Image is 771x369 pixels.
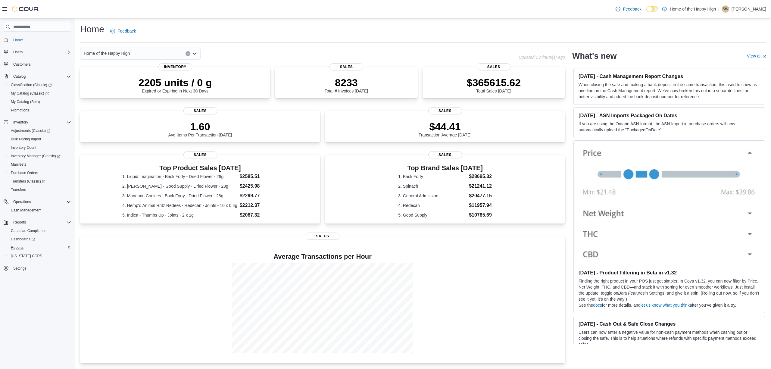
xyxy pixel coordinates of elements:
[8,252,71,260] span: Washington CCRS
[4,33,71,288] nav: Complex example
[398,183,467,189] dt: 2. Spinach
[8,227,49,234] a: Canadian Compliance
[8,244,71,251] span: Reports
[6,106,73,114] button: Promotions
[11,36,71,43] span: Home
[579,73,760,79] h3: [DATE] - Cash Management Report Changes
[8,127,53,134] a: Adjustments (Classic)
[325,77,368,89] p: 8233
[11,198,71,205] span: Operations
[11,119,30,126] button: Inventory
[428,107,462,114] span: Sales
[11,208,41,213] span: Cash Management
[623,6,641,12] span: Feedback
[8,90,51,97] a: My Catalog (Classic)
[8,136,71,143] span: Bulk Pricing Import
[183,107,217,114] span: Sales
[469,211,492,219] dd: $10785.69
[8,107,32,114] a: Promotions
[240,202,278,209] dd: $2212.37
[122,202,237,208] dt: 4. Hemp'd Animal Rntz Redees - Redecan - Joints - 10 x 0.4g
[11,219,71,226] span: Reports
[469,192,492,199] dd: $20477.15
[6,160,73,169] button: Manifests
[519,55,565,60] p: Updated 1 minute(s) ago
[11,73,28,80] button: Catalog
[139,77,212,93] div: Expired or Expiring in Next 30 Days
[1,72,73,81] button: Catalog
[122,174,237,180] dt: 1. Liquid Imagination - Back Forty - Dried Flower - 28g
[732,5,766,13] p: [PERSON_NAME]
[6,177,73,186] a: Transfers (Classic)
[398,174,467,180] dt: 1. Back Forty
[11,99,40,104] span: My Catalog (Beta)
[1,48,73,56] button: Users
[13,120,28,125] span: Inventory
[6,235,73,243] a: Dashboards
[168,120,232,133] p: 1.60
[122,212,237,218] dt: 5. Indica - Thumbs Up - Joints - 2 x 1g
[8,207,44,214] a: Cash Management
[8,178,71,185] span: Transfers (Classic)
[618,291,645,296] em: Beta Features
[593,303,602,308] a: docs
[11,48,71,56] span: Users
[306,233,339,240] span: Sales
[122,164,278,172] h3: Top Product Sales [DATE]
[13,38,23,42] span: Home
[11,228,46,233] span: Canadian Compliance
[6,127,73,135] a: Adjustments (Classic)
[13,62,31,67] span: Customers
[398,193,467,199] dt: 3. General Admission
[1,60,73,69] button: Customers
[579,121,760,133] p: If you are using the Ontario ASN format, the ASN Import in purchase orders will now automatically...
[572,51,616,61] h2: What's new
[11,108,29,113] span: Promotions
[469,173,492,180] dd: $28695.32
[240,192,278,199] dd: $2299.77
[8,81,71,89] span: Classification (Classic)
[722,5,729,13] div: Spencer Warriner
[6,243,73,252] button: Reports
[8,186,28,193] a: Transfers
[718,5,719,13] p: |
[8,98,71,105] span: My Catalog (Beta)
[108,25,138,37] a: Feedback
[85,253,560,260] h4: Average Transactions per Hour
[11,265,29,272] a: Settings
[670,5,716,13] p: Home of the Happy High
[8,186,71,193] span: Transfers
[11,219,28,226] button: Reports
[398,202,467,208] dt: 4. Redecan
[11,237,35,242] span: Dashboards
[11,187,26,192] span: Transfers
[6,143,73,152] button: Inventory Count
[6,81,73,89] a: Classification (Classic)
[11,198,33,205] button: Operations
[640,303,689,308] a: let us know what you think
[469,202,492,209] dd: $11957.94
[240,211,278,219] dd: $2087.32
[1,218,73,227] button: Reports
[6,89,73,98] a: My Catalog (Classic)
[8,144,71,151] span: Inventory Count
[579,278,760,302] p: Finding the right product in your POS just got simpler. In Cova v1.32, you can now filter by Pric...
[6,98,73,106] button: My Catalog (Beta)
[428,151,462,158] span: Sales
[13,220,26,225] span: Reports
[11,154,61,158] span: Inventory Manager (Classic)
[579,112,760,118] h3: [DATE] - ASN Imports Packaged On Dates
[8,136,44,143] a: Bulk Pricing Import
[186,51,190,56] button: Clear input
[11,162,26,167] span: Manifests
[8,144,39,151] a: Inventory Count
[8,169,71,177] span: Purchase Orders
[579,302,760,308] p: See the for more details, and after you’ve given it a try.
[469,183,492,190] dd: $21241.12
[13,199,31,204] span: Operations
[6,252,73,260] button: [US_STATE] CCRS
[183,151,217,158] span: Sales
[11,61,71,68] span: Customers
[8,107,71,114] span: Promotions
[329,63,363,70] span: Sales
